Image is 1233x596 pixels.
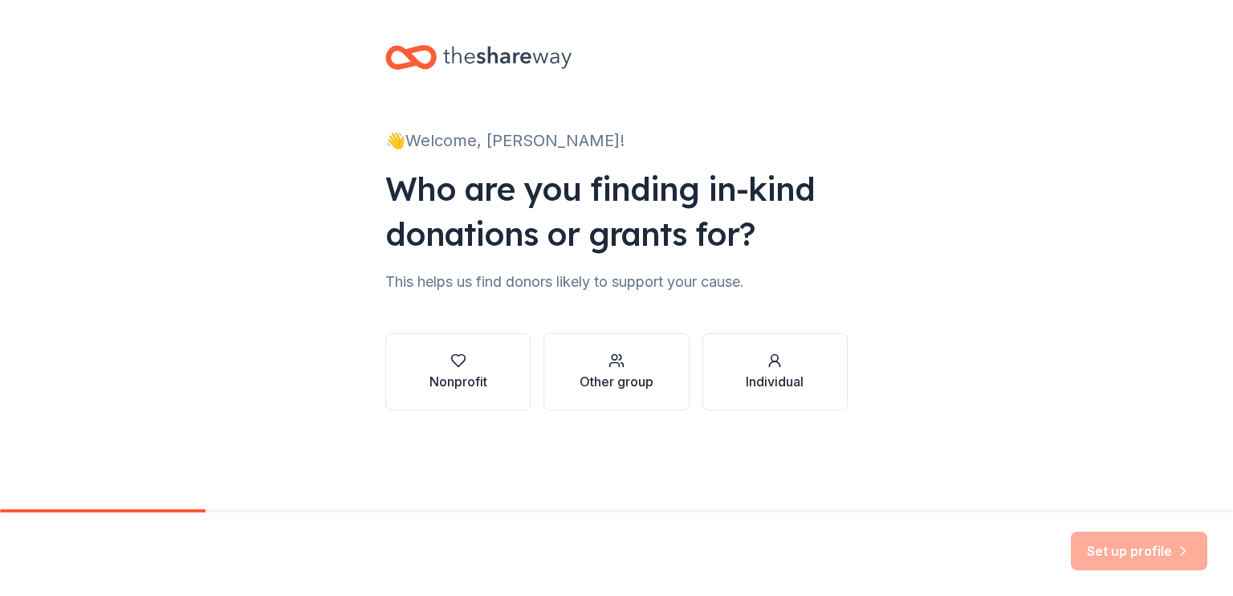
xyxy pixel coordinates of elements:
button: Individual [702,333,848,410]
button: Other group [543,333,689,410]
div: Who are you finding in-kind donations or grants for? [385,166,848,256]
div: 👋 Welcome, [PERSON_NAME]! [385,128,848,153]
button: Nonprofit [385,333,531,410]
div: This helps us find donors likely to support your cause. [385,269,848,295]
div: Nonprofit [429,372,487,391]
div: Other group [580,372,653,391]
div: Individual [746,372,804,391]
